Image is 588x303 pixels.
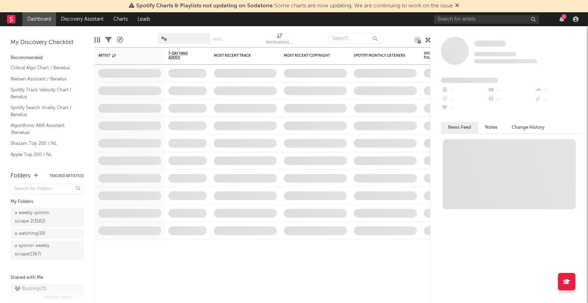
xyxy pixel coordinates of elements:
button: 1 [559,16,564,22]
div: -- [488,86,534,95]
div: Folders [10,172,30,180]
span: Dismiss [455,3,459,9]
div: Spotify Followers [424,51,448,60]
div: Artist [98,54,151,58]
div: -- [441,95,488,104]
a: Some Artist [474,40,506,47]
a: Algorithmic A&R Assistant (Benelux) [10,122,77,136]
div: My Folders [10,198,84,206]
div: -- [534,86,581,95]
div: -- [441,104,488,113]
a: Charts [108,12,133,26]
a: Buzzing(21)[PERSON_NAME] [10,284,84,303]
div: A&R Pipeline [117,30,123,50]
input: Search for folders... [10,184,84,194]
a: Apple Top 200 / NL [10,151,77,158]
a: a watching(18) [10,228,84,239]
a: Nielsen Assistant / Benelux [10,75,77,83]
input: Search... [328,33,381,44]
span: Spotify Charts & Playlists not updating on Sodatone [136,3,273,9]
div: 1 [561,14,567,19]
a: Leads [133,12,155,26]
span: : Some charts are now updating. We are continuing to work on the issue [136,3,453,9]
div: a weekly spinnin scrape 2 ( 3582 ) [15,209,64,226]
input: Search for artists [434,15,539,24]
div: -- [441,86,488,95]
div: Edit Columns [94,30,100,50]
a: Spotify Track Velocity Chart / Benelux [10,86,77,100]
button: Save [213,37,222,41]
div: Most Recent Copyright [284,54,336,58]
div: My Discovery Checklist [10,38,84,47]
div: Recommended [10,54,84,62]
div: a watching ( 18 ) [15,230,45,238]
div: Shared with Me [10,274,84,282]
a: Dashboard [22,12,56,26]
a: Spotify Search Virality Chart / Benelux [10,104,77,118]
div: -- [534,95,581,104]
div: Spotify Monthly Listeners [354,54,406,58]
a: a spinnin weekly scrape(1367) [10,241,84,260]
span: Some Artist [474,41,506,47]
span: [PERSON_NAME] [44,293,72,302]
div: Filters [105,30,112,50]
div: Notifications (Artist) [266,38,294,47]
button: News Feed [441,122,478,133]
span: Tracking Since: [DATE] [474,52,516,56]
button: Notes [478,122,505,133]
a: Shazam Top 200 / NL [10,140,77,147]
div: Most Recent Track [214,54,266,58]
div: Buzzing ( 21 ) [15,285,47,293]
button: Tracked Artists(3) [49,174,84,178]
span: 7-Day Fans Added [168,51,196,60]
div: -- [488,95,534,104]
a: a weekly spinnin scrape 2(3582) [10,208,84,227]
a: Critical Algo Chart / Benelux [10,64,77,72]
span: Fans Added by Platform [441,78,498,83]
a: Discovery Assistant [56,12,108,26]
div: Notifications (Artist) [266,30,294,50]
button: Change History [505,122,552,133]
div: a spinnin weekly scrape ( 1367 ) [15,242,64,259]
span: 0 fans last week [474,59,537,63]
